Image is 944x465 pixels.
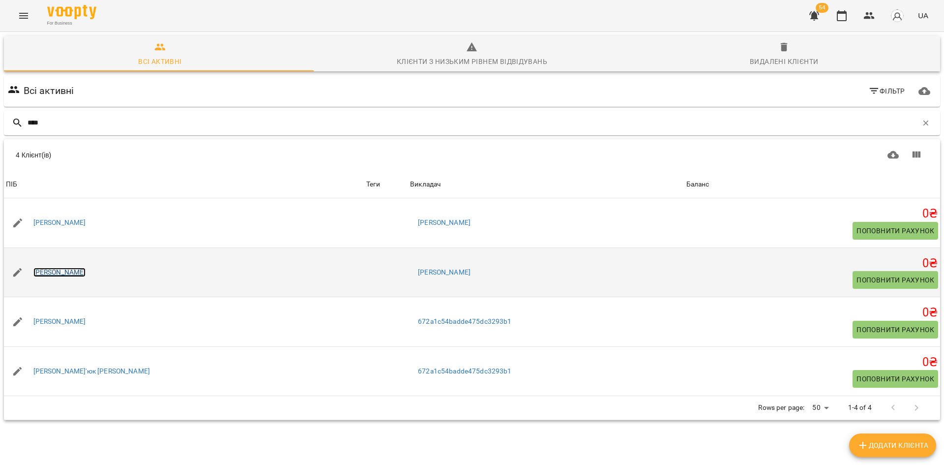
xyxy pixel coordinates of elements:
span: Баланс [686,179,938,190]
p: Rows per page: [758,403,804,413]
span: Додати клієнта [857,439,928,451]
button: Завантажити CSV [882,143,905,167]
img: avatar_s.png [890,9,904,23]
a: 672a1c54badde475dc3293b1 [418,367,512,376]
div: ПІБ [6,179,17,190]
h6: Всі активні [24,83,74,98]
span: UA [918,10,928,21]
span: Викладач [410,179,682,190]
a: [PERSON_NAME] [33,317,86,327]
span: Поповнити рахунок [856,225,934,237]
h5: 0 ₴ [686,256,938,271]
button: Поповнити рахунок [853,222,938,240]
span: Поповнити рахунок [856,274,934,286]
div: Sort [686,179,709,190]
button: UA [914,6,932,25]
h5: 0 ₴ [686,305,938,320]
div: Всі активні [138,56,181,67]
button: Поповнити рахунок [853,271,938,289]
span: Фільтр [868,85,905,97]
div: 4 Клієнт(ів) [16,150,467,160]
div: Table Toolbar [4,139,940,171]
button: Поповнити рахунок [853,321,938,339]
span: For Business [47,20,96,27]
div: Клієнти з низьким рівнем відвідувань [397,56,547,67]
div: Баланс [686,179,709,190]
a: [PERSON_NAME] [418,268,471,278]
div: Sort [6,179,17,190]
button: Фільтр [864,82,909,100]
div: Теги [366,179,406,190]
div: 50 [808,401,832,415]
span: Поповнити рахунок [856,324,934,336]
button: Показати колонки [905,143,928,167]
div: Видалені клієнти [750,56,818,67]
div: Викладач [410,179,441,190]
span: Поповнити рахунок [856,373,934,385]
p: 1-4 of 4 [848,403,872,413]
a: 672a1c54badde475dc3293b1 [418,317,512,327]
img: Voopty Logo [47,5,96,19]
a: [PERSON_NAME] [418,218,471,228]
button: Menu [12,4,35,28]
button: Додати клієнта [849,434,936,457]
h5: 0 ₴ [686,206,938,221]
button: Поповнити рахунок [853,370,938,388]
a: [PERSON_NAME] [33,268,86,278]
h5: 0 ₴ [686,355,938,370]
span: 54 [816,3,828,13]
a: [PERSON_NAME]'юк [PERSON_NAME] [33,367,150,376]
a: [PERSON_NAME] [33,218,86,228]
span: ПІБ [6,179,362,190]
